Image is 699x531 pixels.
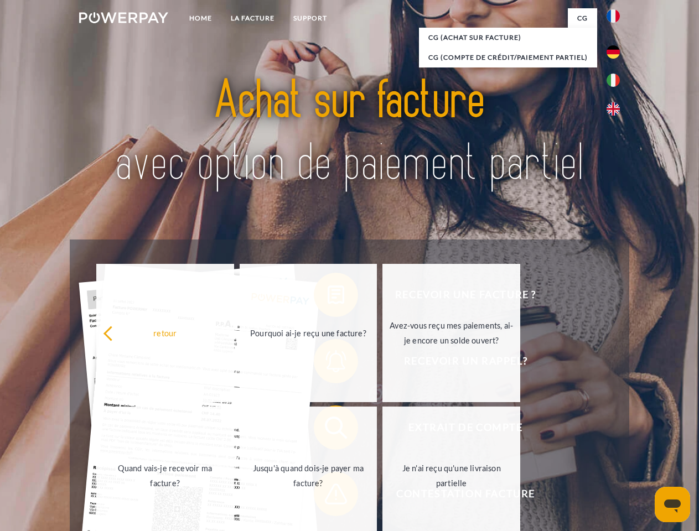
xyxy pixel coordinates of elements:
a: CG (Compte de crédit/paiement partiel) [419,48,597,67]
img: title-powerpay_fr.svg [106,53,593,212]
div: Pourquoi ai-je reçu une facture? [246,325,371,340]
img: it [607,74,620,87]
a: Avez-vous reçu mes paiements, ai-je encore un solde ouvert? [382,264,520,402]
img: en [607,102,620,116]
a: Home [180,8,221,28]
img: de [607,45,620,59]
div: Avez-vous reçu mes paiements, ai-je encore un solde ouvert? [389,318,514,348]
img: logo-powerpay-white.svg [79,12,168,23]
a: CG (achat sur facture) [419,28,597,48]
a: Support [284,8,336,28]
div: Jusqu'à quand dois-je payer ma facture? [246,461,371,491]
a: LA FACTURE [221,8,284,28]
div: Quand vais-je recevoir ma facture? [103,461,227,491]
iframe: Bouton de lancement de la fenêtre de messagerie [655,487,690,522]
img: fr [607,9,620,23]
a: CG [568,8,597,28]
div: retour [103,325,227,340]
div: Je n'ai reçu qu'une livraison partielle [389,461,514,491]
